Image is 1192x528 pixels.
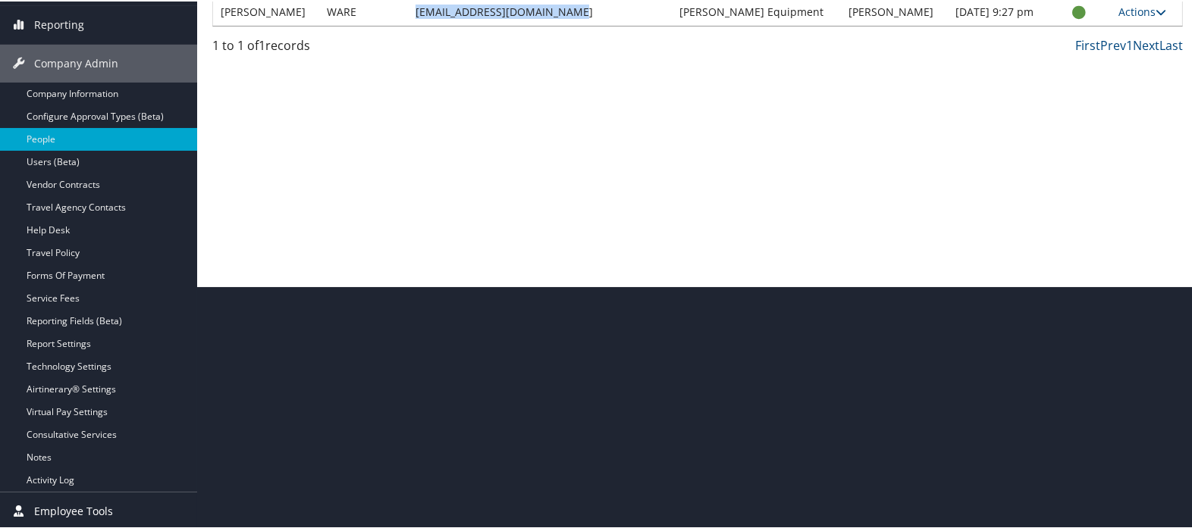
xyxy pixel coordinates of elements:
span: Reporting [34,5,84,42]
a: 1 [1126,36,1133,52]
a: Actions [1118,3,1166,17]
div: 1 to 1 of records [212,35,438,61]
span: Company Admin [34,43,118,81]
span: 1 [259,36,265,52]
a: Next [1133,36,1159,52]
a: Last [1159,36,1183,52]
a: First [1075,36,1100,52]
a: Prev [1100,36,1126,52]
